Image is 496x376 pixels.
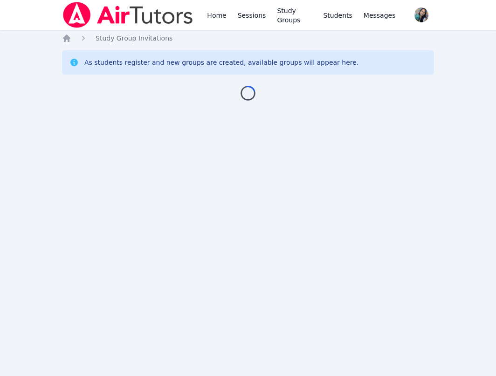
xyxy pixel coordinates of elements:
[62,34,434,43] nav: Breadcrumb
[96,34,172,42] span: Study Group Invitations
[364,11,396,20] span: Messages
[84,58,358,67] div: As students register and new groups are created, available groups will appear here.
[96,34,172,43] a: Study Group Invitations
[62,2,194,28] img: Air Tutors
